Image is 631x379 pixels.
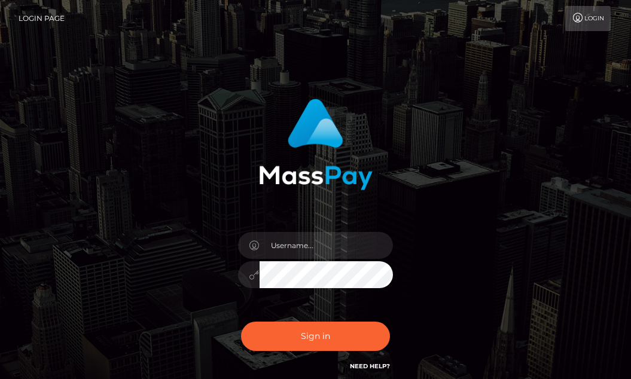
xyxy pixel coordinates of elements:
[241,322,391,351] button: Sign in
[565,6,611,31] a: Login
[350,362,390,370] a: Need Help?
[19,6,65,31] a: Login Page
[259,99,373,190] img: MassPay Login
[260,232,394,259] input: Username...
